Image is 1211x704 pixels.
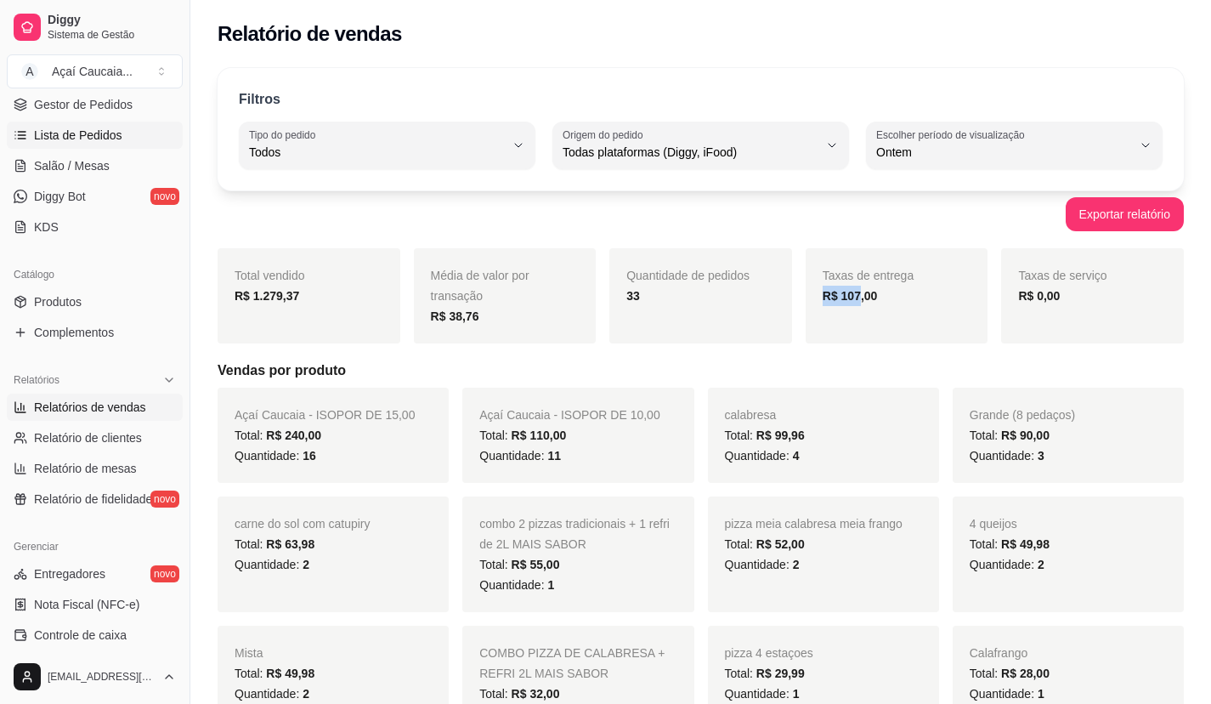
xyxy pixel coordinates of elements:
[970,429,1050,442] span: Total:
[552,122,849,169] button: Origem do pedidoTodas plataformas (Diggy, iFood)
[512,429,567,442] span: R$ 110,00
[970,687,1044,701] span: Quantidade:
[34,293,82,310] span: Produtos
[793,687,800,701] span: 1
[479,558,559,571] span: Total:
[1038,558,1044,571] span: 2
[34,96,133,113] span: Gestor de Pedidos
[725,408,777,422] span: calabresa
[866,122,1163,169] button: Escolher período de visualizaçãoOntem
[235,558,309,571] span: Quantidade:
[547,449,561,463] span: 11
[793,449,800,463] span: 4
[725,558,800,571] span: Quantidade:
[479,408,659,422] span: Açaí Caucaia - ISOPOR DE 10,00
[34,324,114,341] span: Complementos
[1001,667,1050,680] span: R$ 28,00
[823,269,914,282] span: Taxas de entrega
[249,128,321,142] label: Tipo do pedido
[876,144,1132,161] span: Ontem
[239,89,280,110] p: Filtros
[235,517,371,531] span: carne do sol com catupiry
[563,128,648,142] label: Origem do pedido
[725,429,805,442] span: Total:
[725,517,903,531] span: pizza meia calabresa meia frango
[235,269,305,282] span: Total vendido
[563,144,818,161] span: Todas plataformas (Diggy, iFood)
[7,261,183,288] div: Catálogo
[7,591,183,618] a: Nota Fiscal (NFC-e)
[218,361,1184,381] h5: Vendas por produto
[7,485,183,513] a: Relatório de fidelidadenovo
[266,537,314,551] span: R$ 63,98
[48,28,176,42] span: Sistema de Gestão
[479,449,561,463] span: Quantidade:
[626,269,750,282] span: Quantidade de pedidos
[7,622,183,649] a: Controle de caixa
[479,429,566,442] span: Total:
[303,558,309,571] span: 2
[239,122,535,169] button: Tipo do pedidoTodos
[1001,429,1050,442] span: R$ 90,00
[725,537,805,551] span: Total:
[1038,687,1044,701] span: 1
[266,667,314,680] span: R$ 49,98
[34,188,86,205] span: Diggy Bot
[725,667,805,680] span: Total:
[34,491,152,508] span: Relatório de fidelidade
[970,537,1050,551] span: Total:
[970,558,1044,571] span: Quantidade:
[235,289,299,303] strong: R$ 1.279,37
[7,54,183,88] button: Select a team
[7,183,183,210] a: Diggy Botnovo
[303,449,316,463] span: 16
[34,157,110,174] span: Salão / Mesas
[876,128,1030,142] label: Escolher período de visualização
[48,670,156,684] span: [EMAIL_ADDRESS][DOMAIN_NAME]
[1018,289,1060,303] strong: R$ 0,00
[1066,197,1184,231] button: Exportar relatório
[970,449,1044,463] span: Quantidade:
[1038,449,1044,463] span: 3
[970,517,1017,531] span: 4 queijos
[7,7,183,48] a: DiggySistema de Gestão
[479,578,554,592] span: Quantidade:
[725,687,800,701] span: Quantidade:
[14,373,59,387] span: Relatórios
[7,560,183,588] a: Entregadoresnovo
[547,578,554,592] span: 1
[34,429,142,446] span: Relatório de clientes
[970,408,1076,422] span: Grande (8 pedaços)
[626,289,640,303] strong: 33
[34,460,137,477] span: Relatório de mesas
[1018,269,1106,282] span: Taxas de serviço
[34,219,59,236] span: KDS
[7,288,183,315] a: Produtos
[756,537,805,551] span: R$ 52,00
[21,63,38,80] span: A
[34,399,146,416] span: Relatórios de vendas
[7,424,183,451] a: Relatório de clientes
[431,309,479,323] strong: R$ 38,76
[970,667,1050,680] span: Total:
[48,13,176,28] span: Diggy
[266,429,321,442] span: R$ 240,00
[479,646,665,680] span: COMBO PIZZA DE CALABRESA + REFRI 2L MAIS SABOR
[7,213,183,241] a: KDS
[249,144,505,161] span: Todos
[235,449,316,463] span: Quantidade:
[235,408,415,422] span: Açaí Caucaia - ISOPOR DE 15,00
[1001,537,1050,551] span: R$ 49,98
[756,429,805,442] span: R$ 99,96
[7,455,183,482] a: Relatório de mesas
[725,449,800,463] span: Quantidade:
[823,289,878,303] strong: R$ 107,00
[7,319,183,346] a: Complementos
[34,565,105,582] span: Entregadores
[7,91,183,118] a: Gestor de Pedidos
[725,646,813,660] span: pizza 4 estaçoes
[512,558,560,571] span: R$ 55,00
[793,558,800,571] span: 2
[218,20,402,48] h2: Relatório de vendas
[235,429,321,442] span: Total:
